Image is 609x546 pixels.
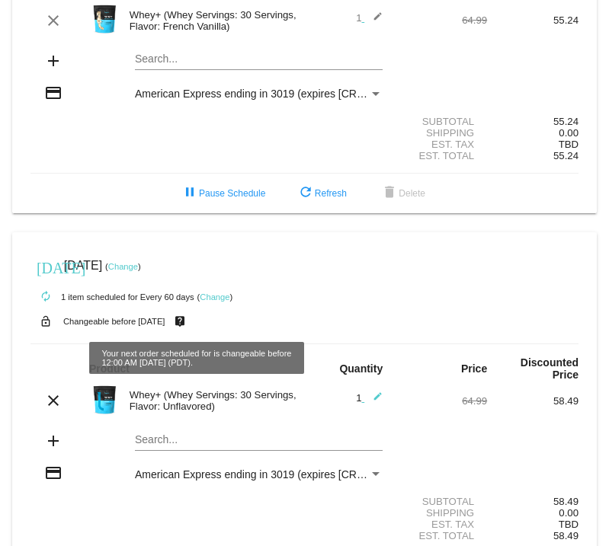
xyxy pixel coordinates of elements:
strong: Discounted Price [521,356,579,381]
div: 55.24 [487,116,579,127]
small: ( ) [197,292,233,302]
button: Delete [368,180,438,207]
button: Pause Schedule [168,180,277,207]
div: 55.24 [487,14,579,26]
a: Change [108,262,138,271]
div: 58.49 [487,496,579,507]
mat-icon: clear [44,391,63,410]
span: American Express ending in 3019 (expires [CREDIT_CARD_DATA]) [135,88,457,100]
small: ( ) [105,262,141,271]
div: Shipping [396,127,487,139]
mat-icon: credit_card [44,464,63,482]
span: Pause Schedule [181,188,265,199]
div: Whey+ (Whey Servings: 30 Servings, Flavor: Unflavored) [122,389,305,412]
mat-icon: edit [364,11,383,30]
mat-icon: add [44,52,63,70]
div: Est. Total [396,150,487,161]
input: Search... [135,434,383,446]
mat-select: Payment Method [135,468,383,481]
div: 58.49 [487,395,579,407]
strong: Product [89,362,130,375]
span: 55.24 [553,150,579,161]
mat-icon: pause [181,184,199,203]
span: TBD [559,519,579,530]
span: TBD [559,139,579,150]
div: Subtotal [396,116,487,127]
span: Delete [380,188,425,199]
mat-icon: live_help [171,311,189,331]
mat-icon: [DATE] [37,257,55,276]
strong: Quantity [339,362,383,375]
div: 64.99 [396,395,487,407]
mat-select: Payment Method [135,88,383,100]
mat-icon: credit_card [44,84,63,102]
div: Subtotal [396,496,487,507]
mat-icon: edit [364,391,383,410]
input: Search... [135,53,383,65]
span: Refresh [296,188,347,199]
mat-icon: add [44,432,63,450]
mat-icon: autorenew [37,288,55,306]
span: American Express ending in 3019 (expires [CREDIT_CARD_DATA]) [135,468,457,481]
div: Est. Tax [396,519,487,530]
mat-icon: refresh [296,184,315,203]
img: Image-1-Carousel-Whey-2lb-Vanilla-no-badge-Transp.png [89,4,120,34]
mat-icon: lock_open [37,311,55,331]
mat-icon: clear [44,11,63,30]
span: 58.49 [553,530,579,541]
div: Est. Total [396,530,487,541]
span: 1 [356,12,383,24]
img: Image-1-Carousel-Whey-2lb-Unflavored-no-badge-Transp.png [89,385,120,415]
span: 0.00 [559,507,579,519]
small: Changeable before [DATE] [63,317,165,326]
button: Refresh [284,180,359,207]
div: Est. Tax [396,139,487,150]
strong: Price [461,362,487,375]
div: Shipping [396,507,487,519]
span: 1 [356,392,383,404]
a: Change [200,292,229,302]
mat-icon: delete [380,184,399,203]
small: 1 item scheduled for Every 60 days [30,292,194,302]
div: 64.99 [396,14,487,26]
span: 0.00 [559,127,579,139]
div: Whey+ (Whey Servings: 30 Servings, Flavor: French Vanilla) [122,9,305,32]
